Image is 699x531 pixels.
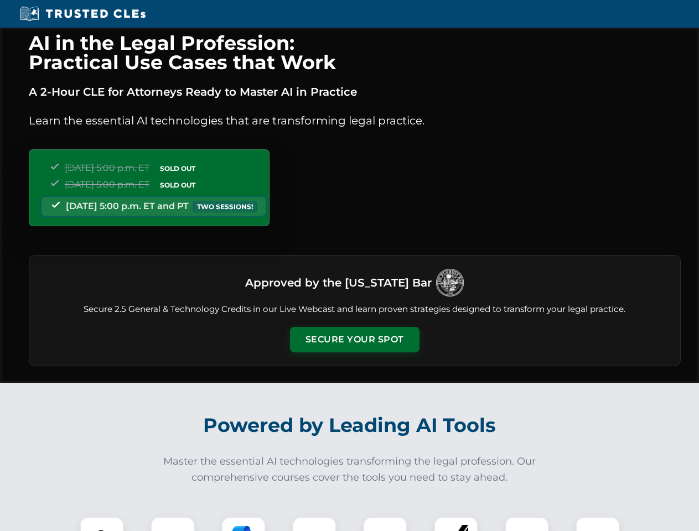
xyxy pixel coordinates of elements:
button: Secure Your Spot [290,327,420,352]
span: SOLD OUT [156,179,199,191]
p: Learn the essential AI technologies that are transforming legal practice. [29,112,681,129]
p: Secure 2.5 General & Technology Credits in our Live Webcast and learn proven strategies designed ... [43,303,667,316]
img: Trusted CLEs [17,6,149,22]
img: Logo [436,269,464,296]
span: [DATE] 5:00 p.m. ET [65,179,149,190]
h3: Approved by the [US_STATE] Bar [245,273,432,293]
span: [DATE] 5:00 p.m. ET [65,163,149,173]
p: A 2-Hour CLE for Attorneys Ready to Master AI in Practice [29,83,681,101]
p: Master the essential AI technologies transforming the legal profession. Our comprehensive courses... [156,454,543,486]
h2: Powered by Leading AI Tools [43,406,656,445]
span: SOLD OUT [156,163,199,174]
h1: AI in the Legal Profession: Practical Use Cases that Work [29,33,681,72]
